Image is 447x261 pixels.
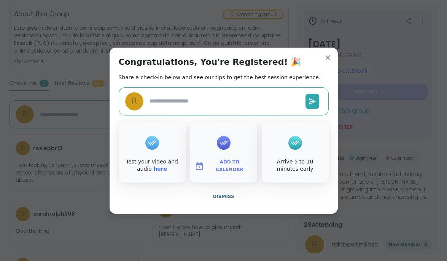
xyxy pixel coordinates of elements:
span: r [131,94,137,108]
button: Add to Calendar [192,158,256,174]
h1: Congratulations, You're Registered! 🎉 [119,57,301,67]
button: Dismiss [119,189,329,205]
div: Arrive 5 to 10 minutes early [263,158,327,173]
img: ShareWell Logomark [195,162,204,171]
span: Add to Calendar [207,159,253,173]
a: here [153,166,167,172]
div: Test your video and audio [120,158,184,173]
span: Dismiss [213,194,234,199]
h2: Share a check-in below and see our tips to get the best session experience. [119,74,321,81]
